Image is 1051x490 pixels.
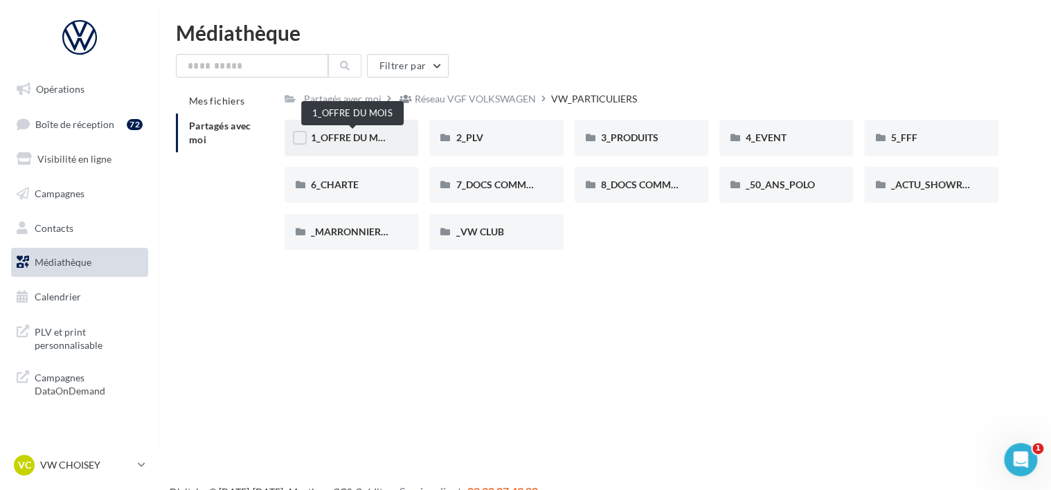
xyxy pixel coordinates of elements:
[8,145,151,174] a: Visibilité en ligne
[1032,443,1043,454] span: 1
[551,92,637,106] div: VW_PARTICULIERS
[35,323,143,352] span: PLV et print personnalisable
[8,248,151,277] a: Médiathèque
[8,109,151,139] a: Boîte de réception72
[176,22,1034,43] div: Médiathèque
[35,368,143,398] span: Campagnes DataOnDemand
[8,75,151,104] a: Opérations
[35,188,84,199] span: Campagnes
[311,179,359,190] span: 6_CHARTE
[746,131,787,143] span: 4_EVENT
[35,256,91,268] span: Médiathèque
[8,214,151,243] a: Contacts
[1004,443,1037,476] iframe: Intercom live chat
[8,179,151,208] a: Campagnes
[189,95,244,107] span: Mes fichiers
[35,118,114,129] span: Boîte de réception
[601,131,658,143] span: 3_PRODUITS
[11,452,148,478] a: VC VW CHOISEY
[746,179,815,190] span: _50_ANS_POLO
[189,120,251,145] span: Partagés avec moi
[456,226,503,237] span: _VW CLUB
[35,291,81,302] span: Calendrier
[8,363,151,403] a: Campagnes DataOnDemand
[301,101,404,125] div: 1_OFFRE DU MOIS
[415,92,536,106] div: Réseau VGF VOLKSWAGEN
[311,131,394,143] span: 1_OFFRE DU MOIS
[456,131,483,143] span: 2_PLV
[40,458,132,472] p: VW CHOISEY
[36,83,84,95] span: Opérations
[890,179,986,190] span: _ACTU_SHOWROOM
[311,226,402,237] span: _MARRONNIERS_25
[601,179,724,190] span: 8_DOCS COMMUNICATION
[367,54,449,78] button: Filtrer par
[890,131,917,143] span: 5_FFF
[8,317,151,358] a: PLV et print personnalisable
[37,153,111,165] span: Visibilité en ligne
[18,458,31,472] span: VC
[35,221,73,233] span: Contacts
[8,282,151,311] a: Calendrier
[456,179,567,190] span: 7_DOCS COMMERCIAUX
[304,92,381,106] div: Partagés avec moi
[127,119,143,130] div: 72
